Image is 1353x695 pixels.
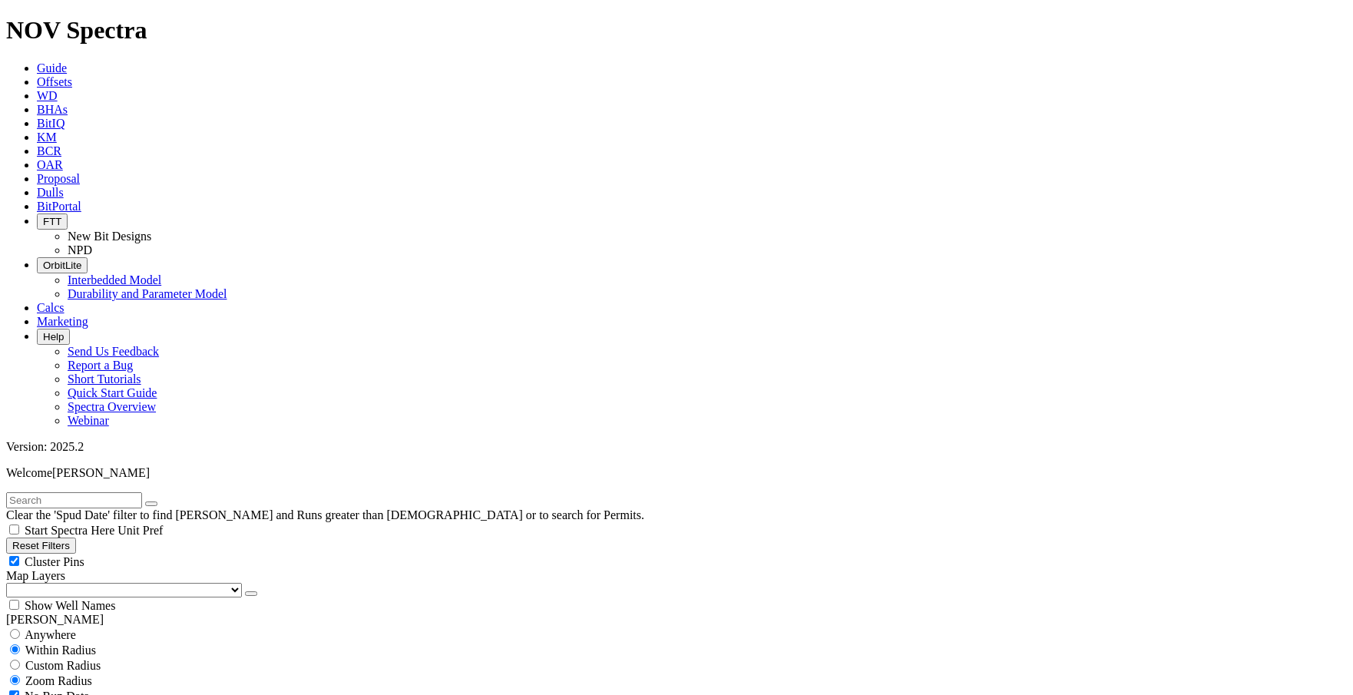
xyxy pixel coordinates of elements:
[37,61,67,74] a: Guide
[43,331,64,343] span: Help
[68,372,141,386] a: Short Tutorials
[25,644,96,657] span: Within Radius
[68,400,156,413] a: Spectra Overview
[37,103,68,116] a: BHAs
[6,569,65,582] span: Map Layers
[25,555,84,568] span: Cluster Pins
[6,492,142,508] input: Search
[6,538,76,554] button: Reset Filters
[43,216,61,227] span: FTT
[6,440,1347,454] div: Version: 2025.2
[37,186,64,199] a: Dulls
[37,158,63,171] a: OAR
[37,301,65,314] a: Calcs
[117,524,163,537] span: Unit Pref
[68,345,159,358] a: Send Us Feedback
[37,329,70,345] button: Help
[37,257,88,273] button: OrbitLite
[25,628,76,641] span: Anywhere
[25,599,115,612] span: Show Well Names
[37,200,81,213] a: BitPortal
[68,359,133,372] a: Report a Bug
[37,172,80,185] a: Proposal
[37,213,68,230] button: FTT
[25,674,92,687] span: Zoom Radius
[68,243,92,256] a: NPD
[9,525,19,534] input: Start Spectra Here
[6,508,644,521] span: Clear the 'Spud Date' filter to find [PERSON_NAME] and Runs greater than [DEMOGRAPHIC_DATA] or to...
[25,524,114,537] span: Start Spectra Here
[37,315,88,328] a: Marketing
[52,466,150,479] span: [PERSON_NAME]
[68,230,151,243] a: New Bit Designs
[37,89,58,102] a: WD
[6,16,1347,45] h1: NOV Spectra
[37,75,72,88] a: Offsets
[37,117,65,130] a: BitIQ
[68,414,109,427] a: Webinar
[68,386,157,399] a: Quick Start Guide
[68,287,227,300] a: Durability and Parameter Model
[43,260,81,271] span: OrbitLite
[25,659,101,672] span: Custom Radius
[6,466,1347,480] p: Welcome
[37,144,61,157] a: BCR
[6,613,1347,627] div: [PERSON_NAME]
[37,131,57,144] a: KM
[68,273,161,286] a: Interbedded Model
